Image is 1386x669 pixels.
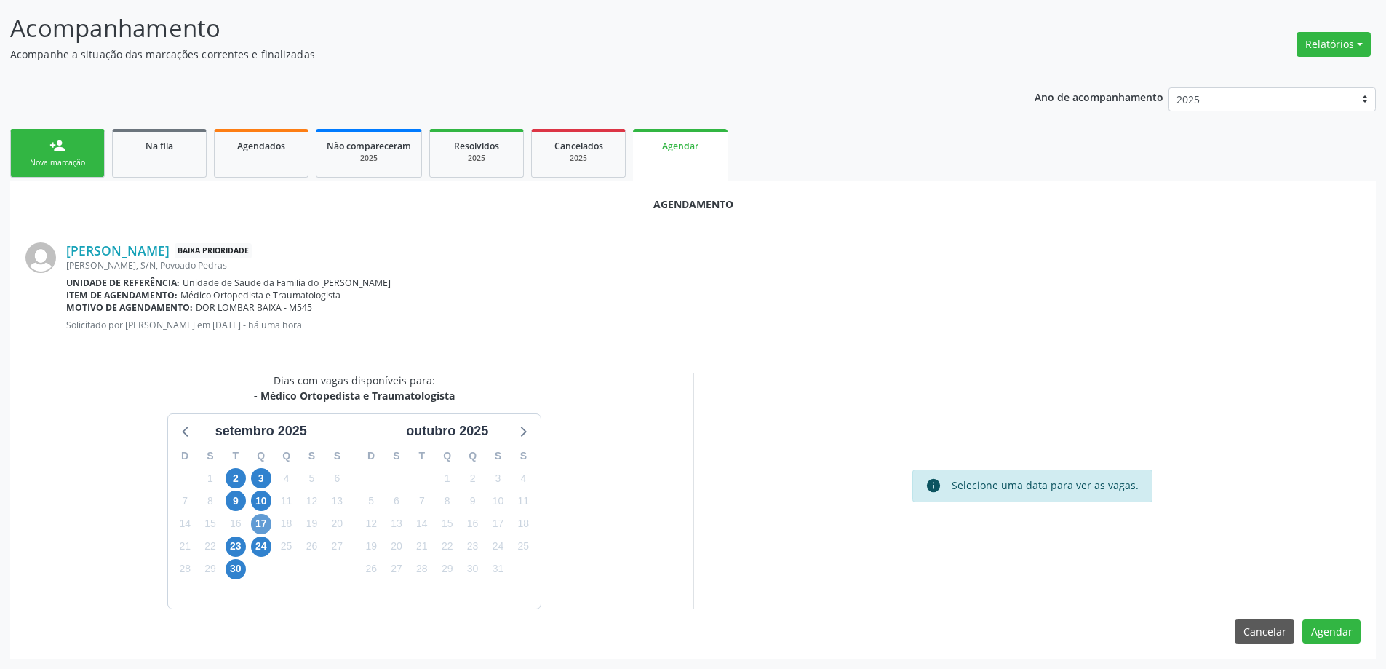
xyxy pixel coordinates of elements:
span: sexta-feira, 31 de outubro de 2025 [487,559,508,579]
button: Agendar [1302,619,1361,644]
span: quinta-feira, 25 de setembro de 2025 [276,537,297,557]
span: sexta-feira, 17 de outubro de 2025 [487,514,508,534]
span: sexta-feira, 19 de setembro de 2025 [301,514,322,534]
div: S [198,445,223,467]
span: quinta-feira, 18 de setembro de 2025 [276,514,297,534]
span: segunda-feira, 29 de setembro de 2025 [200,559,220,579]
span: terça-feira, 30 de setembro de 2025 [226,559,246,579]
span: domingo, 28 de setembro de 2025 [175,559,195,579]
span: sexta-feira, 3 de outubro de 2025 [487,468,508,488]
div: Agendamento [25,197,1361,212]
span: terça-feira, 16 de setembro de 2025 [226,514,246,534]
span: Médico Ortopedista e Traumatologista [180,289,340,301]
span: terça-feira, 7 de outubro de 2025 [412,491,432,511]
span: segunda-feira, 1 de setembro de 2025 [200,468,220,488]
span: Unidade de Saude da Familia do [PERSON_NAME] [183,277,391,289]
span: quinta-feira, 2 de outubro de 2025 [463,468,483,488]
span: sábado, 6 de setembro de 2025 [327,468,347,488]
span: sexta-feira, 10 de outubro de 2025 [487,491,508,511]
span: sexta-feira, 5 de setembro de 2025 [301,468,322,488]
div: S [324,445,350,467]
span: sábado, 13 de setembro de 2025 [327,491,347,511]
span: quinta-feira, 4 de setembro de 2025 [276,468,297,488]
span: quinta-feira, 23 de outubro de 2025 [463,537,483,557]
span: quarta-feira, 10 de setembro de 2025 [251,491,271,511]
div: D [172,445,198,467]
span: quarta-feira, 8 de outubro de 2025 [437,491,458,511]
span: terça-feira, 21 de outubro de 2025 [412,537,432,557]
span: segunda-feira, 8 de setembro de 2025 [200,491,220,511]
div: 2025 [440,153,513,164]
a: [PERSON_NAME] [66,242,170,258]
span: terça-feira, 28 de outubro de 2025 [412,559,432,579]
div: setembro 2025 [210,421,313,441]
p: Acompanhamento [10,10,966,47]
span: segunda-feira, 13 de outubro de 2025 [386,514,407,534]
span: Não compareceram [327,140,411,152]
div: T [409,445,434,467]
span: Na fila [146,140,173,152]
span: terça-feira, 9 de setembro de 2025 [226,491,246,511]
div: D [359,445,384,467]
span: Agendar [662,140,698,152]
span: quinta-feira, 30 de outubro de 2025 [463,559,483,579]
span: sábado, 4 de outubro de 2025 [513,468,533,488]
span: terça-feira, 14 de outubro de 2025 [412,514,432,534]
span: segunda-feira, 6 de outubro de 2025 [386,491,407,511]
div: Nova marcação [21,157,94,168]
span: quarta-feira, 24 de setembro de 2025 [251,537,271,557]
span: quinta-feira, 9 de outubro de 2025 [463,491,483,511]
div: - Médico Ortopedista e Traumatologista [254,388,455,403]
span: domingo, 7 de setembro de 2025 [175,491,195,511]
span: quinta-feira, 11 de setembro de 2025 [276,491,297,511]
span: domingo, 14 de setembro de 2025 [175,514,195,534]
span: quarta-feira, 22 de outubro de 2025 [437,537,458,557]
div: 2025 [542,153,615,164]
span: domingo, 21 de setembro de 2025 [175,537,195,557]
p: Ano de acompanhamento [1035,87,1163,106]
i: info [925,478,941,494]
span: segunda-feira, 22 de setembro de 2025 [200,537,220,557]
span: sexta-feira, 26 de setembro de 2025 [301,537,322,557]
span: sábado, 27 de setembro de 2025 [327,537,347,557]
div: Q [434,445,460,467]
div: Dias com vagas disponíveis para: [254,373,455,403]
span: DOR LOMBAR BAIXA - M545 [196,301,312,314]
div: T [223,445,248,467]
span: Baixa Prioridade [175,243,252,258]
span: quarta-feira, 1 de outubro de 2025 [437,468,458,488]
span: Cancelados [554,140,603,152]
span: quarta-feira, 17 de setembro de 2025 [251,514,271,534]
p: Solicitado por [PERSON_NAME] em [DATE] - há uma hora [66,319,1361,331]
span: segunda-feira, 15 de setembro de 2025 [200,514,220,534]
div: [PERSON_NAME], S/N, Povoado Pedras [66,259,1361,272]
span: domingo, 19 de outubro de 2025 [361,537,381,557]
b: Item de agendamento: [66,289,178,301]
div: S [485,445,511,467]
div: Q [460,445,485,467]
span: terça-feira, 23 de setembro de 2025 [226,537,246,557]
b: Motivo de agendamento: [66,301,193,314]
span: terça-feira, 2 de setembro de 2025 [226,468,246,488]
span: quarta-feira, 3 de setembro de 2025 [251,468,271,488]
button: Relatórios [1297,32,1371,57]
span: sexta-feira, 24 de outubro de 2025 [487,537,508,557]
div: S [511,445,536,467]
span: quarta-feira, 15 de outubro de 2025 [437,514,458,534]
div: S [384,445,410,467]
div: S [299,445,324,467]
span: sábado, 20 de setembro de 2025 [327,514,347,534]
span: quinta-feira, 16 de outubro de 2025 [463,514,483,534]
img: img [25,242,56,273]
span: segunda-feira, 27 de outubro de 2025 [386,559,407,579]
div: Selecione uma data para ver as vagas. [952,478,1139,494]
div: person_add [49,138,65,154]
div: 2025 [327,153,411,164]
span: sábado, 18 de outubro de 2025 [513,514,533,534]
span: domingo, 12 de outubro de 2025 [361,514,381,534]
span: domingo, 26 de outubro de 2025 [361,559,381,579]
span: sexta-feira, 12 de setembro de 2025 [301,491,322,511]
b: Unidade de referência: [66,277,180,289]
div: Q [274,445,299,467]
span: segunda-feira, 20 de outubro de 2025 [386,537,407,557]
